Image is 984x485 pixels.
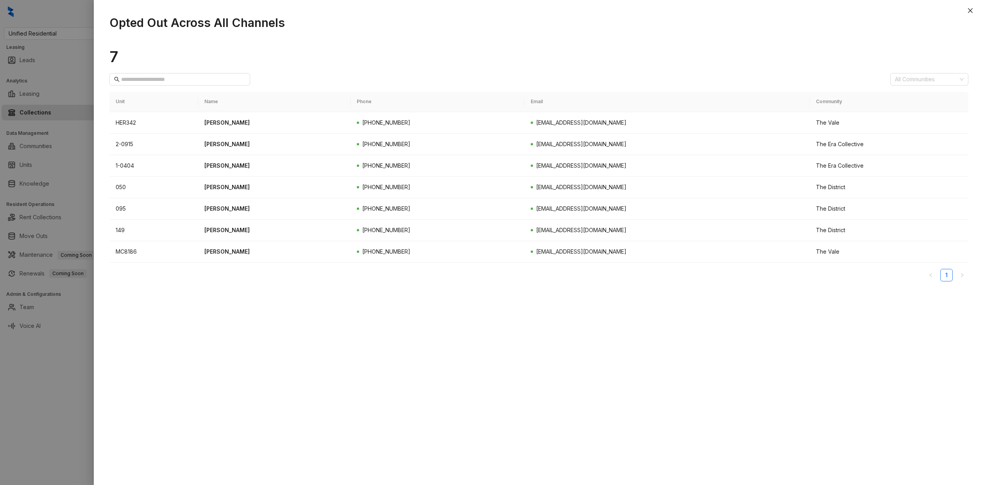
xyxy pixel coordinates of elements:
button: left [925,269,937,281]
td: 050 [109,177,198,198]
div: The District [816,226,962,234]
button: Close [966,6,975,15]
span: close [967,7,973,14]
span: [PHONE_NUMBER] [362,248,410,255]
div: The District [816,204,962,213]
div: The District [816,183,962,191]
span: [EMAIL_ADDRESS][DOMAIN_NAME] [536,162,626,169]
span: [EMAIL_ADDRESS][DOMAIN_NAME] [536,248,626,255]
span: [PHONE_NUMBER] [362,119,410,126]
div: The Era Collective [816,161,962,170]
p: [PERSON_NAME] [204,118,344,127]
th: Community [810,92,968,112]
span: [PHONE_NUMBER] [362,227,410,233]
span: [EMAIL_ADDRESS][DOMAIN_NAME] [536,184,626,190]
span: [PHONE_NUMBER] [362,141,410,147]
td: HER342 [109,112,198,134]
span: [EMAIL_ADDRESS][DOMAIN_NAME] [536,119,626,126]
span: [EMAIL_ADDRESS][DOMAIN_NAME] [536,141,626,147]
span: right [960,273,964,277]
li: 1 [940,269,953,281]
th: Unit [109,92,198,112]
h1: 7 [109,48,968,66]
th: Phone [351,92,524,112]
a: 1 [941,269,952,281]
li: Previous Page [925,269,937,281]
button: right [956,269,968,281]
p: [PERSON_NAME] [204,161,344,170]
td: 2-0915 [109,134,198,155]
div: The Era Collective [816,140,962,149]
span: search [114,77,120,82]
td: 149 [109,220,198,241]
p: [PERSON_NAME] [204,226,344,234]
th: Email [524,92,810,112]
td: MC8186 [109,241,198,263]
span: [EMAIL_ADDRESS][DOMAIN_NAME] [536,205,626,212]
td: 095 [109,198,198,220]
p: [PERSON_NAME] [204,204,344,213]
p: [PERSON_NAME] [204,183,344,191]
h1: Opted Out Across All Channels [109,16,968,30]
p: [PERSON_NAME] [204,247,344,256]
div: The Vale [816,247,962,256]
span: [EMAIL_ADDRESS][DOMAIN_NAME] [536,227,626,233]
div: The Vale [816,118,962,127]
td: 1-0404 [109,155,198,177]
li: Next Page [956,269,968,281]
th: Name [198,92,351,112]
span: [PHONE_NUMBER] [362,184,410,190]
span: left [929,273,933,277]
p: [PERSON_NAME] [204,140,344,149]
span: [PHONE_NUMBER] [362,162,410,169]
span: [PHONE_NUMBER] [362,205,410,212]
